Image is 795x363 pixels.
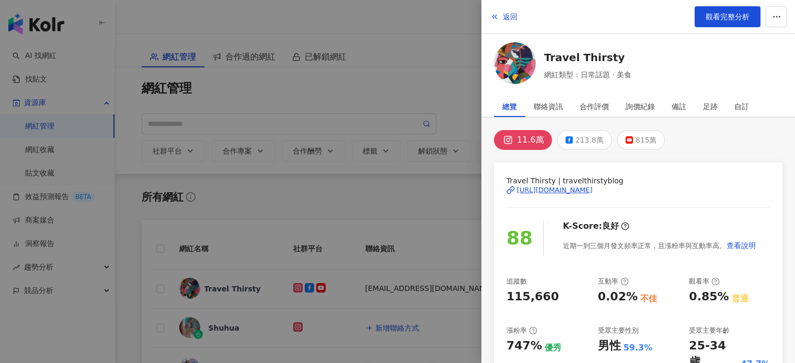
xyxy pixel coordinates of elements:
[726,235,756,256] button: 查看說明
[506,338,542,354] div: 747%
[502,96,517,117] div: 總覽
[689,277,720,286] div: 觀看率
[689,289,729,305] div: 0.85%
[506,277,527,286] div: 追蹤數
[636,133,657,147] div: 815萬
[517,133,544,147] div: 11.6萬
[544,50,631,65] a: Travel Thirsty
[534,96,563,117] div: 聯絡資訊
[598,277,629,286] div: 互動率
[506,289,559,305] div: 115,660
[624,342,653,354] div: 59.3%
[506,224,533,253] div: 88
[517,185,593,195] div: [URL][DOMAIN_NAME]
[575,133,604,147] div: 213.8萬
[732,293,748,305] div: 普通
[598,326,639,335] div: 受眾主要性別
[545,342,561,354] div: 優秀
[506,326,537,335] div: 漲粉率
[503,13,517,21] span: 返回
[626,96,655,117] div: 詢價紀錄
[557,130,612,150] button: 213.8萬
[506,185,770,195] a: [URL][DOMAIN_NAME]
[506,175,770,186] span: Travel Thirsty | travelthirstyblog
[672,96,686,117] div: 備註
[734,96,749,117] div: 自訂
[640,293,657,305] div: 不佳
[563,235,756,256] div: 近期一到三個月發文頻率正常，且漲粉率與互動率高。
[544,69,631,80] span: 網紅類型：日常話題 · 美食
[494,130,552,150] button: 11.6萬
[617,130,665,150] button: 815萬
[703,96,718,117] div: 足跡
[494,42,536,88] a: KOL Avatar
[598,289,638,305] div: 0.02%
[689,326,730,335] div: 受眾主要年齡
[602,220,619,232] div: 良好
[563,220,629,232] div: K-Score :
[490,6,518,27] button: 返回
[494,42,536,84] img: KOL Avatar
[580,96,609,117] div: 合作評價
[695,6,761,27] a: 觀看完整分析
[706,13,750,21] span: 觀看完整分析
[727,241,756,250] span: 查看說明
[598,338,621,354] div: 男性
